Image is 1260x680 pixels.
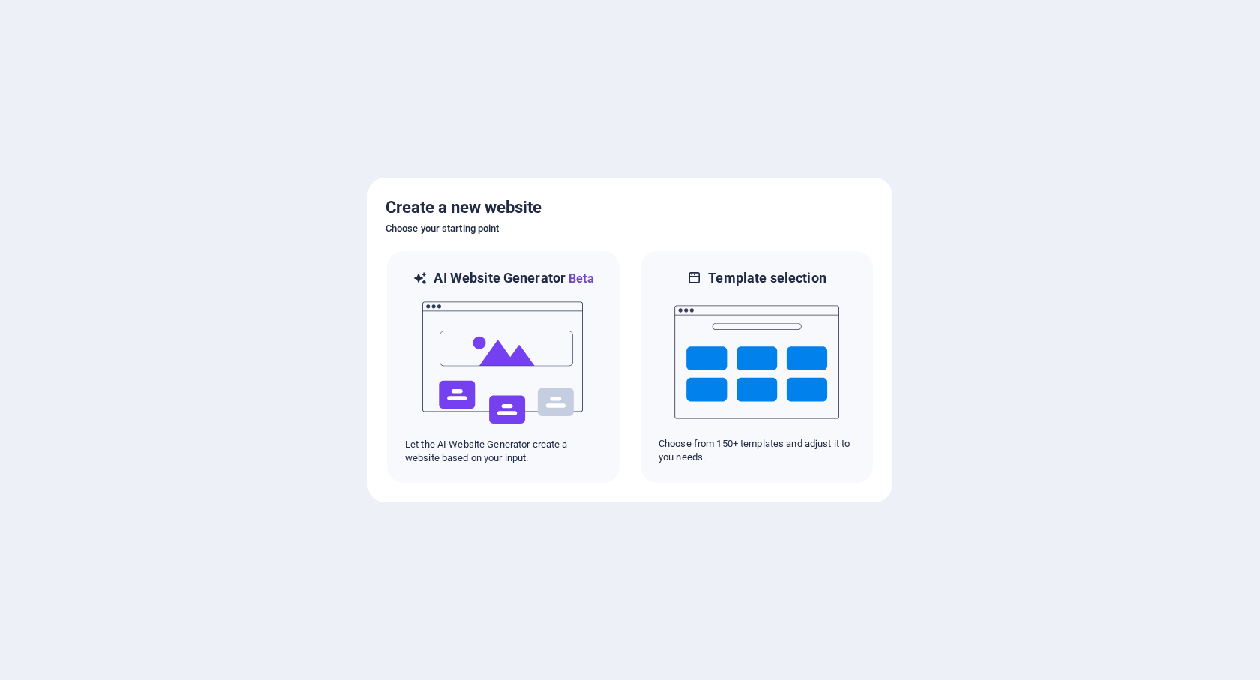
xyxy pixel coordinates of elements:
div: Template selectionChoose from 150+ templates and adjust it to you needs. [639,250,874,484]
h6: Template selection [708,269,826,287]
h6: AI Website Generator [433,269,593,288]
img: ai [421,288,586,438]
span: Beta [565,271,594,286]
div: AI Website GeneratorBetaaiLet the AI Website Generator create a website based on your input. [385,250,621,484]
h6: Choose your starting point [385,220,874,238]
h5: Create a new website [385,196,874,220]
p: Let the AI Website Generator create a website based on your input. [405,438,601,465]
p: Choose from 150+ templates and adjust it to you needs. [658,437,855,464]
